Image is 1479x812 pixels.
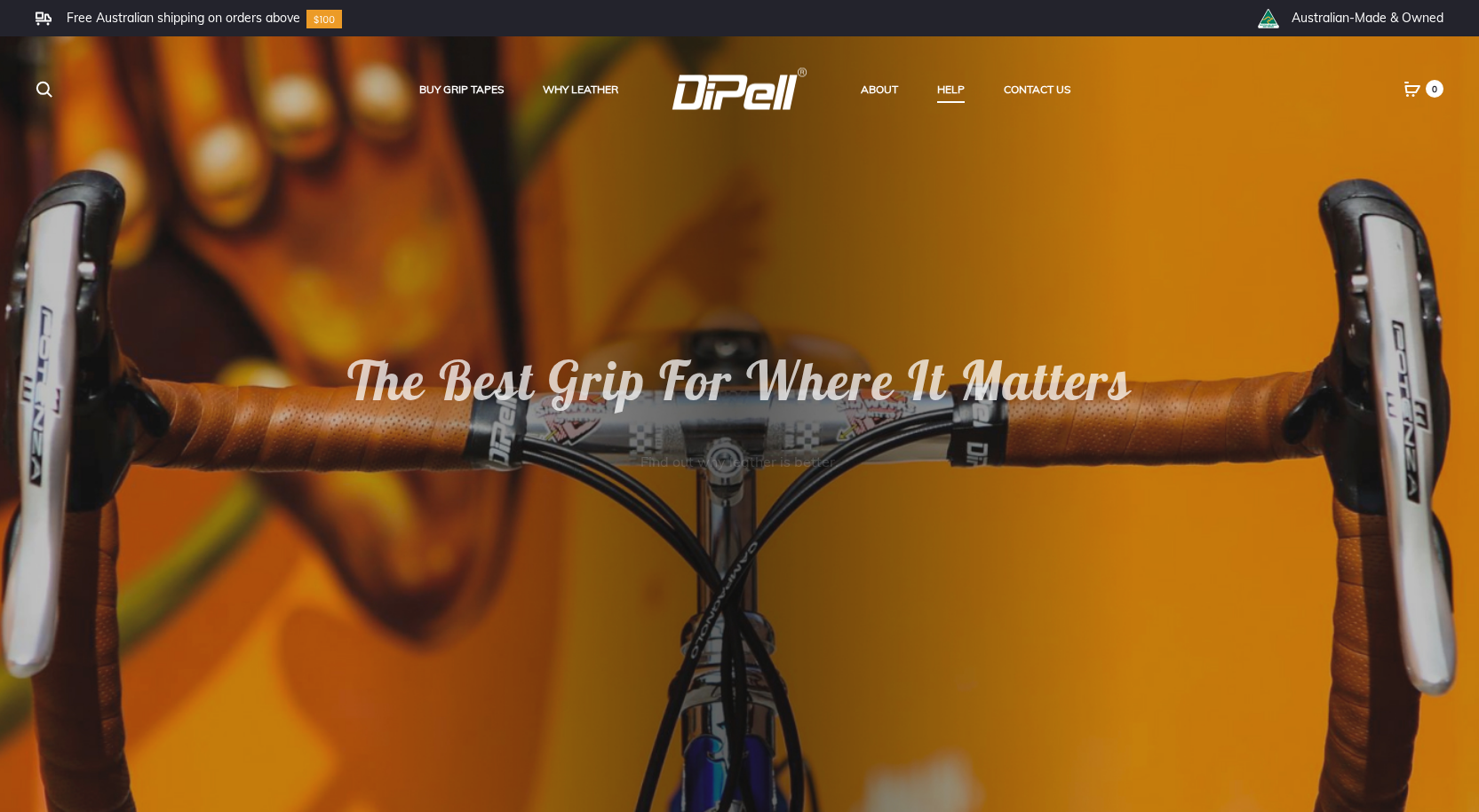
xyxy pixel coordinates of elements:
rs-layer: Find out why leather is better. [189,446,1290,477]
img: Group-10.svg [306,10,342,28]
img: DiPell [672,67,807,109]
li: Free Australian shipping on orders above [67,10,300,26]
a: 0 [1403,81,1421,97]
li: Australian-Made & Owned [1292,10,1443,26]
a: Buy Grip Tapes [419,78,504,101]
span: 0 [1426,80,1443,98]
img: Frame.svg [36,12,52,26]
rs-layer: The Best Grip For Where It Matters [189,347,1291,414]
a: About [861,78,898,101]
img: th_right_icon2.png [1257,9,1279,28]
a: Contact Us [1004,78,1070,101]
a: Why Leather [543,78,618,101]
a: Learn More [681,515,799,556]
a: Help [937,78,965,101]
